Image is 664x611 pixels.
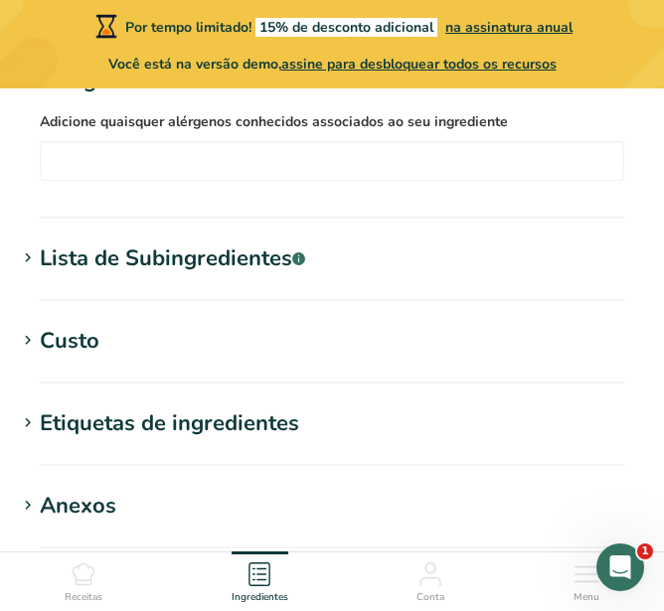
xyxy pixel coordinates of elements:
font: Lista de Subingredientes [40,243,292,273]
font: Conta [416,590,444,604]
font: Anexos [40,491,116,521]
a: Ingredientes [232,552,288,606]
font: 15% de desconto adicional [259,18,433,37]
font: Receitas [65,590,102,604]
font: Você está na versão demo, [108,55,281,74]
font: Ingredientes [232,590,288,604]
font: na assinatura anual [445,18,573,37]
font: Por tempo limitado! [125,18,251,37]
font: assine para desbloquear todos os recursos [281,55,557,74]
font: Custo [40,326,99,356]
iframe: Chat ao vivo do Intercom [596,543,644,591]
font: Etiquetas de ingredientes [40,408,299,438]
font: Menu [574,590,599,604]
a: Receitas [65,552,102,606]
font: Adicione quaisquer alérgenos conhecidos associados ao seu ingrediente [40,112,508,131]
a: Conta [416,552,444,606]
font: 1 [641,544,649,557]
